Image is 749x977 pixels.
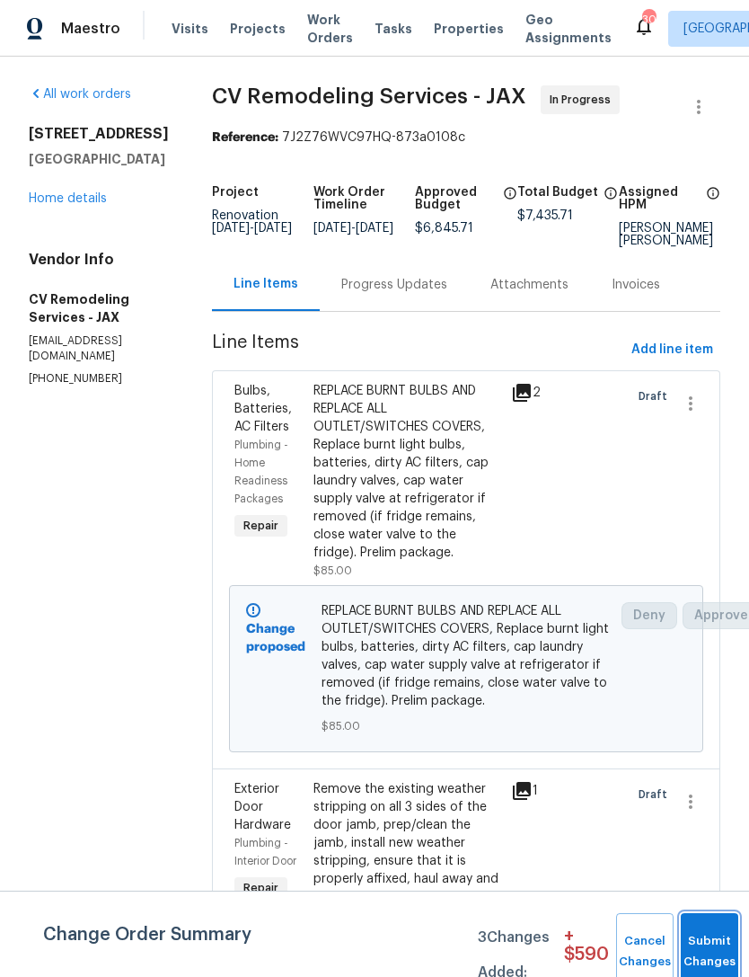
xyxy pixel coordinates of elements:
[642,11,655,29] div: 30
[254,222,292,235] span: [DATE]
[29,125,169,143] h2: [STREET_ADDRESS]
[29,150,169,168] h5: [GEOGRAPHIC_DATA]
[212,222,292,235] span: -
[517,186,598,199] h5: Total Budget
[61,20,120,38] span: Maestro
[234,440,288,504] span: Plumbing - Home Readiness Packages
[29,192,107,205] a: Home details
[612,276,660,294] div: Invoices
[356,222,393,235] span: [DATE]
[236,879,286,897] span: Repair
[550,91,618,109] span: In Progress
[517,209,573,222] span: $7,435.71
[341,276,447,294] div: Progress Updates
[525,11,612,47] span: Geo Assignments
[212,129,720,147] div: 7J2Z76WVC97HQ-873a0108c
[29,333,169,364] p: [EMAIL_ADDRESS][DOMAIN_NAME]
[434,20,504,38] span: Properties
[322,602,612,710] span: REPLACE BURNT BULBS AND REPLACE ALL OUTLET/SWITCHES COVERS, Replace burnt light bulbs, batteries,...
[619,222,720,247] div: [PERSON_NAME] [PERSON_NAME]
[706,186,720,222] span: The hpm assigned to this work order.
[29,371,169,386] p: [PHONE_NUMBER]
[621,602,677,629] button: Deny
[212,222,250,235] span: [DATE]
[415,186,497,211] h5: Approved Budget
[639,786,674,804] span: Draft
[313,382,500,562] div: REPLACE BURNT BULBS AND REPLACE ALL OUTLET/SWITCHES COVERS, Replace burnt light bulbs, batteries,...
[322,717,612,735] span: $85.00
[234,385,292,433] span: Bulbs, Batteries, AC Filters
[246,623,305,653] b: Change proposed
[172,20,208,38] span: Visits
[490,276,568,294] div: Attachments
[631,339,713,361] span: Add line item
[415,222,473,235] span: $6,845.71
[625,931,665,973] span: Cancel Changes
[236,517,286,535] span: Repair
[29,88,131,101] a: All work orders
[313,565,352,576] span: $85.00
[313,186,415,211] h5: Work Order Timeline
[29,251,169,269] h4: Vendor Info
[604,186,618,209] span: The total cost of line items that have been proposed by Opendoor. This sum includes line items th...
[313,222,393,235] span: -
[212,85,526,107] span: CV Remodeling Services - JAX
[511,780,540,802] div: 1
[307,11,353,47] span: Work Orders
[313,780,500,906] div: Remove the existing weather stripping on all 3 sides of the door jamb, prep/clean the jamb, insta...
[503,186,517,222] span: The total cost of line items that have been approved by both Opendoor and the Trade Partner. This...
[234,838,296,866] span: Plumbing - Interior Door
[624,333,720,367] button: Add line item
[212,333,624,367] span: Line Items
[374,22,412,35] span: Tasks
[234,783,291,831] span: Exterior Door Hardware
[511,382,540,404] div: 2
[230,20,286,38] span: Projects
[690,931,729,973] span: Submit Changes
[619,186,701,211] h5: Assigned HPM
[212,131,278,144] b: Reference:
[29,290,169,326] h5: CV Remodeling Services - JAX
[212,209,292,235] span: Renovation
[234,275,298,293] div: Line Items
[313,222,351,235] span: [DATE]
[212,186,259,199] h5: Project
[639,387,674,405] span: Draft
